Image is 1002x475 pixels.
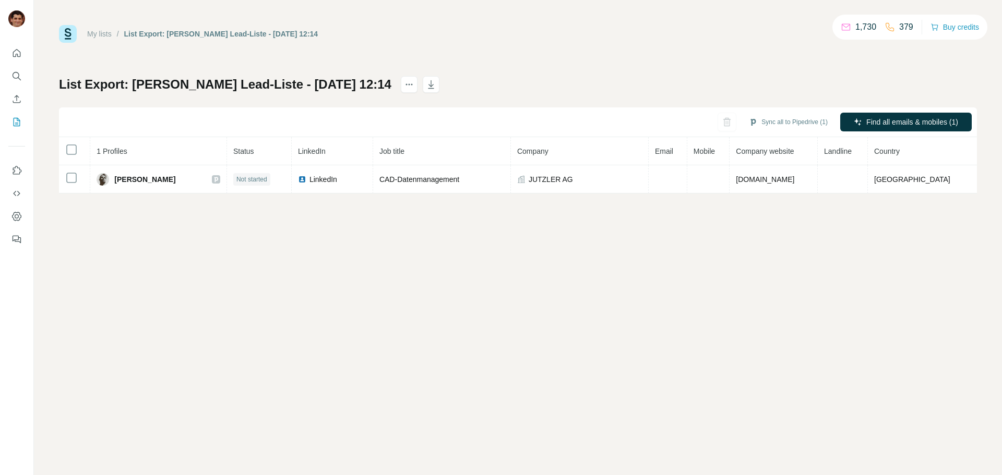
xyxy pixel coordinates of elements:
[59,25,77,43] img: Surfe Logo
[298,147,326,155] span: LinkedIn
[874,175,950,184] span: [GEOGRAPHIC_DATA]
[59,76,391,93] h1: List Export: [PERSON_NAME] Lead-Liste - [DATE] 12:14
[401,76,417,93] button: actions
[742,114,835,130] button: Sync all to Pipedrive (1)
[824,147,852,155] span: Landline
[97,147,127,155] span: 1 Profiles
[87,30,112,38] a: My lists
[8,44,25,63] button: Quick start
[379,175,459,184] span: CAD-Datenmanagement
[309,174,337,185] span: LinkedIn
[855,21,876,33] p: 1,730
[8,90,25,108] button: Enrich CSV
[97,173,109,186] img: Avatar
[8,207,25,226] button: Dashboard
[233,147,254,155] span: Status
[874,147,900,155] span: Country
[298,175,306,184] img: LinkedIn logo
[114,174,175,185] span: [PERSON_NAME]
[899,21,913,33] p: 379
[840,113,972,131] button: Find all emails & mobiles (1)
[8,113,25,131] button: My lists
[124,29,318,39] div: List Export: [PERSON_NAME] Lead-Liste - [DATE] 12:14
[8,67,25,86] button: Search
[8,230,25,249] button: Feedback
[655,147,673,155] span: Email
[517,147,548,155] span: Company
[694,147,715,155] span: Mobile
[117,29,119,39] li: /
[736,175,794,184] span: [DOMAIN_NAME]
[236,175,267,184] span: Not started
[931,20,979,34] button: Buy credits
[8,10,25,27] img: Avatar
[529,174,573,185] span: JUTZLER AG
[8,184,25,203] button: Use Surfe API
[866,117,958,127] span: Find all emails & mobiles (1)
[736,147,794,155] span: Company website
[379,147,404,155] span: Job title
[8,161,25,180] button: Use Surfe on LinkedIn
